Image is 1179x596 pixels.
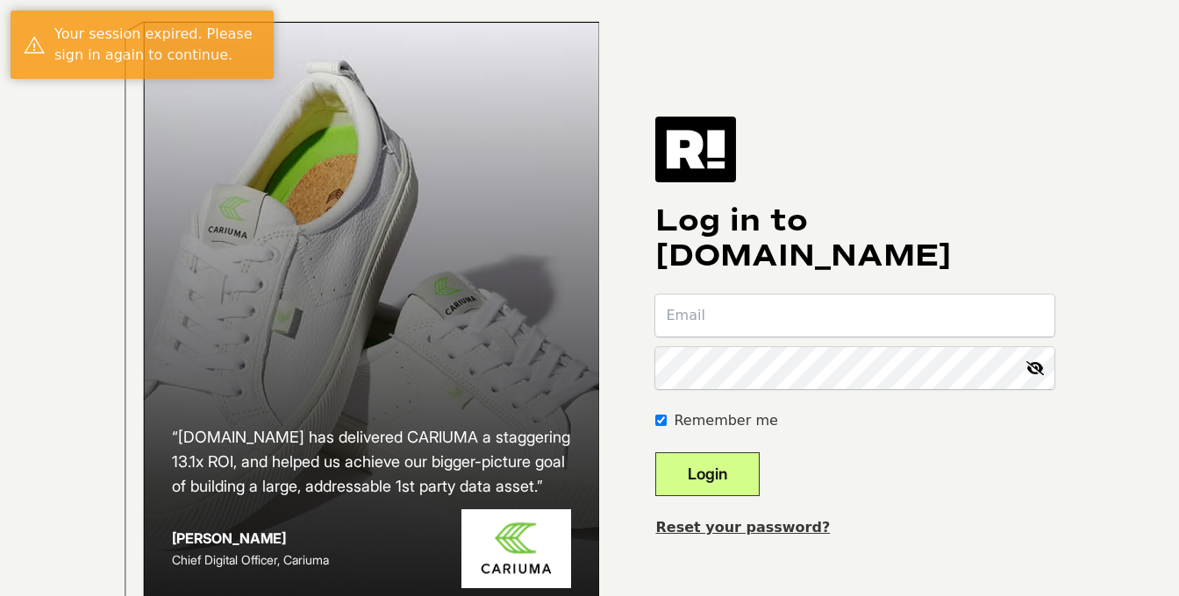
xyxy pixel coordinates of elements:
[172,552,329,567] span: Chief Digital Officer, Cariuma
[172,425,572,499] h2: “[DOMAIN_NAME] has delivered CARIUMA a staggering 13.1x ROI, and helped us achieve our bigger-pic...
[655,294,1054,337] input: Email
[172,529,286,547] strong: [PERSON_NAME]
[655,203,1054,273] h1: Log in to [DOMAIN_NAME]
[655,519,830,536] a: Reset your password?
[655,452,760,496] button: Login
[655,117,736,181] img: Retention.com
[54,24,261,66] div: Your session expired. Please sign in again to continue.
[461,509,571,589] img: Cariuma
[674,410,777,431] label: Remember me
